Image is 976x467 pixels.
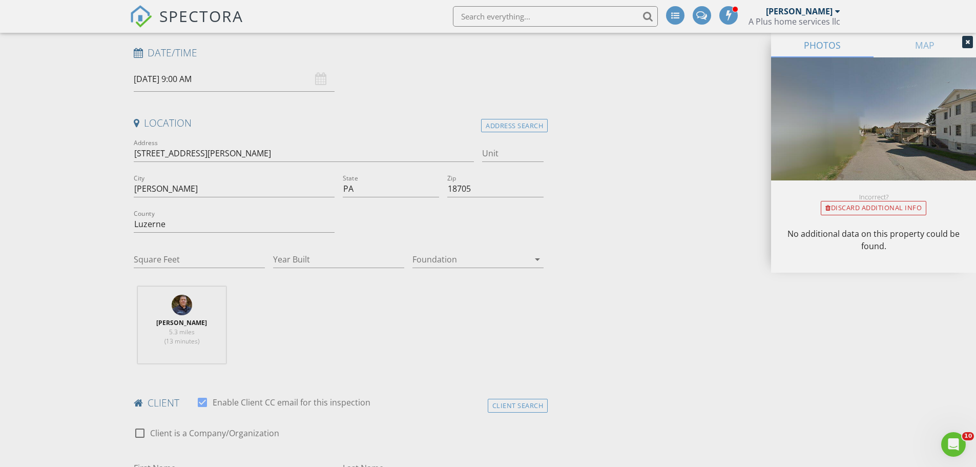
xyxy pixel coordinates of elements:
[130,14,243,35] a: SPECTORA
[783,228,964,252] p: No additional data on this property could be found.
[159,5,243,27] span: SPECTORA
[169,328,195,336] span: 5.3 miles
[488,399,548,413] div: Client Search
[771,57,976,205] img: streetview
[156,318,207,327] strong: [PERSON_NAME]
[150,428,279,438] label: Client is a Company/Organization
[766,6,833,16] div: [PERSON_NAME]
[213,397,370,408] label: Enable Client CC email for this inspection
[134,116,544,130] h4: Location
[874,33,976,57] a: MAP
[531,253,544,266] i: arrow_drop_down
[130,5,152,28] img: The Best Home Inspection Software - Spectora
[134,67,335,92] input: Select date
[164,337,199,346] span: (13 minutes)
[134,46,544,59] h4: Date/Time
[134,396,544,410] h4: client
[453,6,658,27] input: Search everything...
[481,119,548,133] div: Address Search
[962,432,974,440] span: 10
[771,193,976,201] div: Incorrect?
[749,16,840,27] div: A Plus home services llc
[821,201,926,215] div: Discard Additional info
[172,295,192,315] img: 20231103_120341_edited.jpg
[941,432,966,457] iframe: Intercom live chat
[771,33,874,57] a: PHOTOS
